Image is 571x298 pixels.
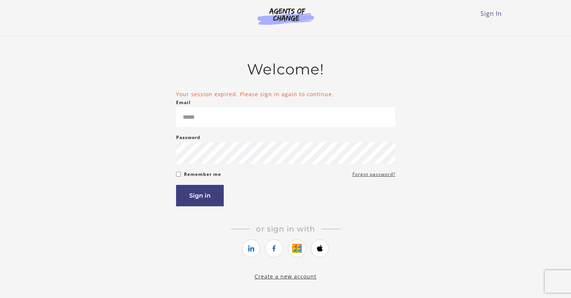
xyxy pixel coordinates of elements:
[176,61,395,78] h2: Welcome!
[255,273,316,280] a: Create a new account
[176,90,395,98] li: Your session expired. Please sign in again to continue.
[481,9,502,18] a: Sign In
[311,239,329,257] a: https://courses.thinkific.com/users/auth/apple?ss%5Breferral%5D=&ss%5Buser_return_to%5D=%2Fusers%...
[242,239,260,257] a: https://courses.thinkific.com/users/auth/linkedin?ss%5Breferral%5D=&ss%5Buser_return_to%5D=%2Fuse...
[176,185,224,206] button: Sign in
[184,170,221,179] label: Remember me
[288,239,306,257] a: https://courses.thinkific.com/users/auth/google?ss%5Breferral%5D=&ss%5Buser_return_to%5D=%2Fusers...
[353,170,395,179] a: Forgot password?
[265,239,283,257] a: https://courses.thinkific.com/users/auth/facebook?ss%5Breferral%5D=&ss%5Buser_return_to%5D=%2Fuse...
[176,98,191,107] label: Email
[250,8,322,25] img: Agents of Change Logo
[250,224,321,233] span: Or sign in with
[176,133,200,142] label: Password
